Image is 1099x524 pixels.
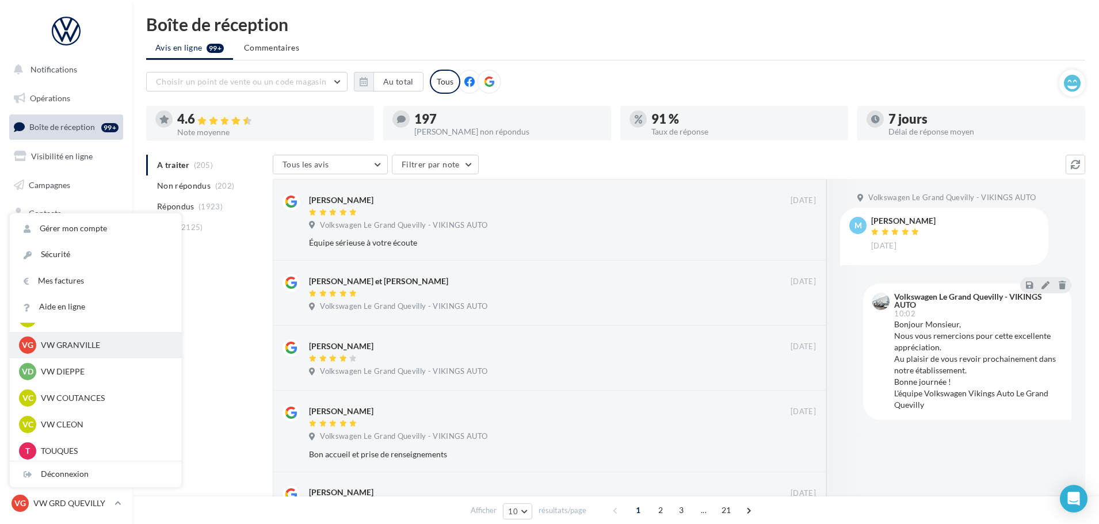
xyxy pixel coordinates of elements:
span: Commentaires [244,42,299,53]
div: Bon accueil et prise de renseignements [309,449,741,460]
a: Mes factures [10,268,181,294]
a: Calendrier [7,259,125,283]
span: (2125) [179,223,203,232]
div: [PERSON_NAME] [871,217,936,225]
span: Tous les avis [283,159,329,169]
div: [PERSON_NAME] [309,341,373,352]
span: Non répondus [157,180,211,192]
span: [DATE] [791,277,816,287]
span: 21 [717,501,736,519]
span: 1 [629,501,647,519]
button: 10 [503,503,532,519]
span: Contacts [29,208,61,218]
p: VW GRD QUEVILLY [33,498,110,509]
span: ... [694,501,713,519]
p: VW COUTANCES [41,392,167,404]
a: Campagnes [7,173,125,197]
a: Gérer mon compte [10,216,181,242]
span: Volkswagen Le Grand Quevilly - VIKINGS AUTO [320,366,487,377]
span: [DATE] [791,196,816,206]
div: Volkswagen Le Grand Quevilly - VIKINGS AUTO [894,293,1060,309]
p: VW GRANVILLE [41,339,167,351]
div: [PERSON_NAME] [309,194,373,206]
a: Contacts [7,201,125,225]
div: Taux de réponse [651,128,839,136]
div: [PERSON_NAME] non répondus [414,128,602,136]
button: Filtrer par note [392,155,479,174]
span: T [25,445,30,457]
span: Opérations [30,93,70,103]
div: 7 jours [888,113,1076,125]
span: 10 [508,507,518,516]
a: Aide en ligne [10,294,181,320]
a: Campagnes DataOnDemand [7,326,125,359]
div: Bonjour Monsieur, Nous vous remercions pour cette excellente appréciation. Au plaisir de vous rev... [894,319,1062,411]
a: PLV et print personnalisable [7,287,125,321]
a: Visibilité en ligne [7,144,125,169]
div: 91 % [651,113,839,125]
span: Répondus [157,201,194,212]
div: 99+ [101,123,119,132]
button: Au total [354,72,423,91]
span: Volkswagen Le Grand Quevilly - VIKINGS AUTO [320,431,487,442]
div: [PERSON_NAME] et [PERSON_NAME] [309,276,448,287]
span: Boîte de réception [29,122,95,132]
span: 2 [651,501,670,519]
span: 3 [672,501,690,519]
span: Afficher [471,505,497,516]
a: Médiathèque [7,230,125,254]
div: Délai de réponse moyen [888,128,1076,136]
button: Notifications [7,58,121,82]
div: Note moyenne [177,128,365,136]
div: Déconnexion [10,461,181,487]
a: VG VW GRD QUEVILLY [9,492,123,514]
a: Sécurité [10,242,181,267]
span: M [854,220,862,231]
span: [DATE] [791,488,816,499]
span: Visibilité en ligne [31,151,93,161]
button: Au total [373,72,423,91]
span: Volkswagen Le Grand Quevilly - VIKINGS AUTO [320,301,487,312]
div: Boîte de réception [146,16,1085,33]
span: (202) [215,181,235,190]
span: Notifications [30,64,77,74]
button: Tous les avis [273,155,388,174]
div: 197 [414,113,602,125]
div: Équipe sérieuse à votre écoute [309,237,741,248]
p: TOUQUES [41,445,167,457]
span: Campagnes [29,179,70,189]
a: Opérations [7,86,125,110]
span: résultats/page [539,505,586,516]
div: [PERSON_NAME] [309,487,373,498]
span: Volkswagen Le Grand Quevilly - VIKINGS AUTO [868,193,1036,203]
span: VG [22,339,33,351]
div: 4.6 [177,113,365,126]
span: VC [22,419,33,430]
button: Choisir un point de vente ou un code magasin [146,72,348,91]
span: [DATE] [871,241,896,251]
span: (1923) [199,202,223,211]
span: Choisir un point de vente ou un code magasin [156,77,326,86]
span: VD [22,366,33,377]
a: Boîte de réception99+ [7,114,125,139]
span: VC [22,392,33,404]
div: [PERSON_NAME] [309,406,373,417]
span: 10:02 [894,310,915,318]
p: VW DIEPPE [41,366,167,377]
div: Open Intercom Messenger [1060,485,1087,512]
span: [DATE] [791,407,816,417]
span: Volkswagen Le Grand Quevilly - VIKINGS AUTO [320,220,487,231]
div: Tous [430,70,460,94]
span: [DATE] [791,342,816,352]
span: VG [14,498,26,509]
p: VW CLEON [41,419,167,430]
